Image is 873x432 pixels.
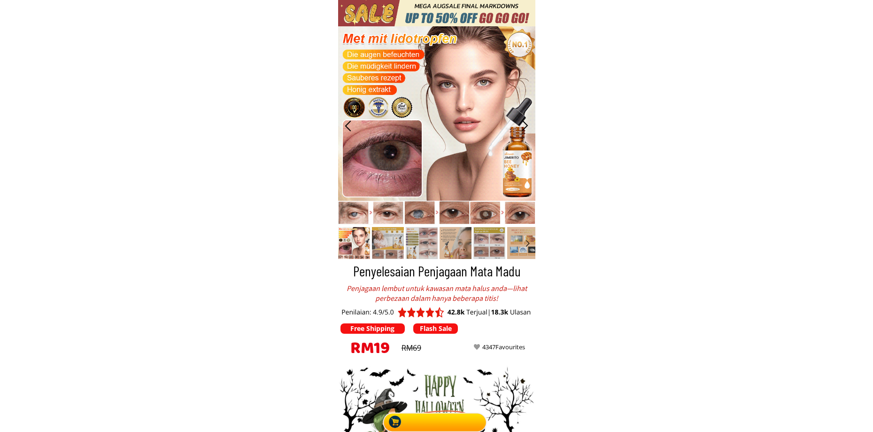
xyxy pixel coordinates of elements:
p: Flash Sale [413,323,458,334]
p: Free Shipping [340,323,405,334]
h3: RM19 [350,337,408,364]
div: 4347Favourites [482,342,535,352]
h3: Penyelesaian Penjagaan Mata Madu [340,260,533,282]
div: RM69 [402,342,443,354]
div: Penjagaan lembut untuk kawasan mata halus anda—lihat perbezaan dalam hanya beberapa titis! [345,283,528,303]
